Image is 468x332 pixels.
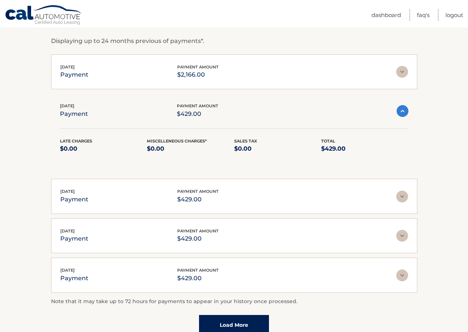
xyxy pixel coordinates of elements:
[321,144,408,154] p: $429.00
[60,138,92,144] span: Late Charges
[60,70,88,80] p: payment
[60,144,147,154] p: $0.00
[60,103,74,108] span: [DATE]
[147,144,234,154] p: $0.00
[60,109,88,119] p: payment
[177,194,219,205] p: $429.00
[371,9,401,21] a: Dashboard
[51,297,417,306] p: Note that it may take up to 72 hours for payments to appear in your history once processed.
[60,64,75,70] span: [DATE]
[60,268,75,273] span: [DATE]
[177,234,219,244] p: $429.00
[234,144,321,154] p: $0.00
[60,189,75,194] span: [DATE]
[417,9,430,21] a: FAQ's
[60,194,88,205] p: payment
[177,268,219,273] span: payment amount
[177,64,219,70] span: payment amount
[396,269,408,281] img: accordion-rest.svg
[396,230,408,242] img: accordion-rest.svg
[51,37,417,46] p: Displaying up to 24 months previous of payments*.
[177,103,218,108] span: payment amount
[60,234,88,244] p: payment
[321,138,335,144] span: Total
[234,138,257,144] span: Sales Tax
[177,109,218,119] p: $429.00
[5,5,83,26] a: Cal Automotive
[396,191,408,202] img: accordion-rest.svg
[177,273,219,284] p: $429.00
[60,228,75,234] span: [DATE]
[397,105,408,117] img: accordion-active.svg
[177,70,219,80] p: $2,166.00
[396,66,408,78] img: accordion-rest.svg
[177,228,219,234] span: payment amount
[60,273,88,284] p: payment
[177,189,219,194] span: payment amount
[147,138,207,144] span: Miscelleneous Charges*
[445,9,463,21] a: Logout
